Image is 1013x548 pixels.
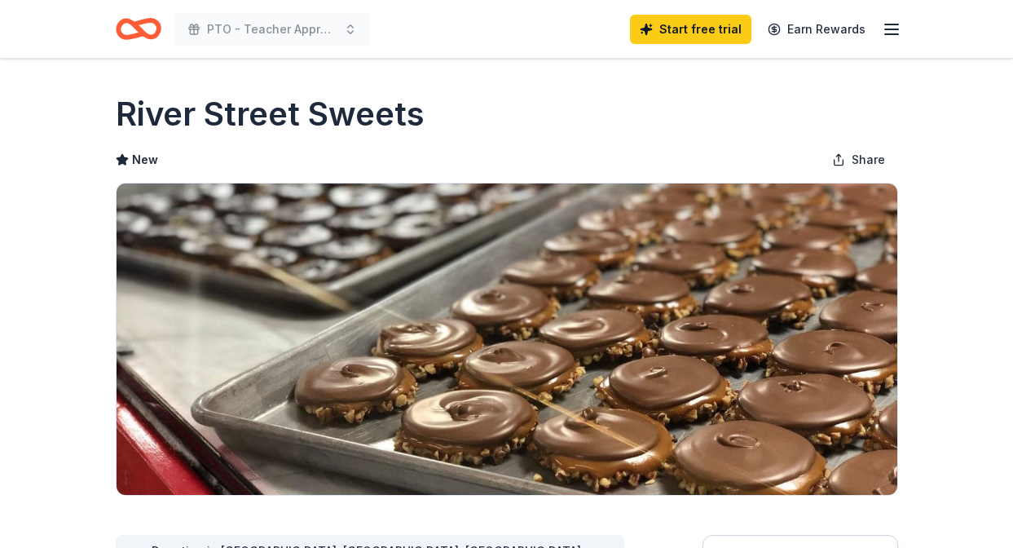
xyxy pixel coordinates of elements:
button: Share [819,144,898,176]
h1: River Street Sweets [116,91,425,137]
span: PTO - Teacher Appreciation [207,20,337,39]
span: New [132,150,158,170]
a: Home [116,10,161,48]
img: Image for River Street Sweets [117,183,897,495]
a: Start free trial [630,15,751,44]
a: Earn Rewards [758,15,875,44]
span: Share [852,150,885,170]
button: PTO - Teacher Appreciation [174,13,370,46]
